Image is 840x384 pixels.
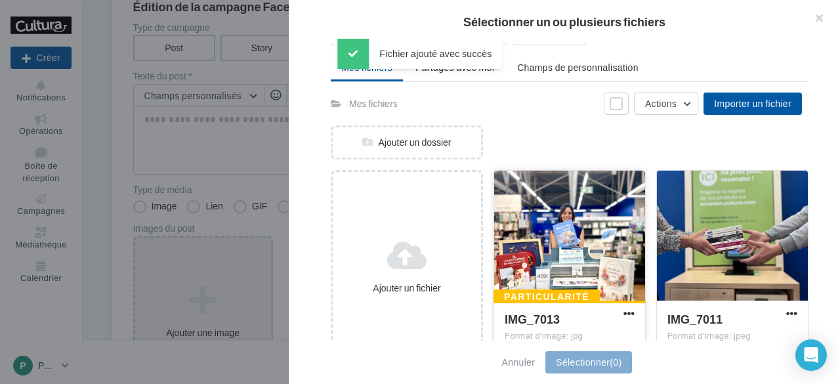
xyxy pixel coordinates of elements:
[667,330,797,342] div: Format d'image: jpeg
[703,93,802,115] button: Importer un fichier
[505,330,635,342] div: Format d'image: jpg
[493,289,600,304] div: Particularité
[667,312,723,326] span: IMG_7011
[337,39,502,69] div: Fichier ajouté avec succès
[610,356,621,368] span: (0)
[505,312,560,326] span: IMG_7013
[310,16,819,28] h2: Sélectionner un ou plusieurs fichiers
[714,98,791,109] span: Importer un fichier
[517,62,639,73] span: Champs de personnalisation
[349,97,398,110] div: Mes fichiers
[333,136,481,149] div: Ajouter un dossier
[645,98,677,109] span: Actions
[634,93,698,115] button: Actions
[338,282,476,295] div: Ajouter un fichier
[795,339,827,371] div: Open Intercom Messenger
[545,351,632,373] button: Sélectionner(0)
[497,354,541,370] button: Annuler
